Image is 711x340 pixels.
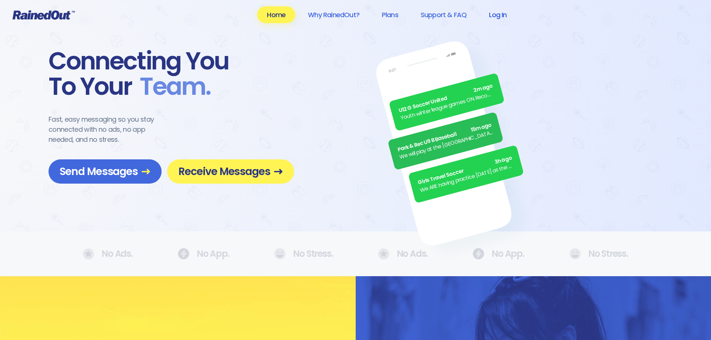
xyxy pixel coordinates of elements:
[83,248,133,260] div: No Ads.
[167,159,294,184] a: Receive Messages
[178,248,230,259] div: No App.
[569,248,581,259] img: No Ads.
[419,162,515,194] div: We ARE having practice [DATE] as the sun is finally out.
[274,248,286,259] img: No Ads.
[398,82,494,115] div: U12 G Soccer United
[178,165,283,178] span: Receive Messages
[479,6,516,23] a: Log In
[49,114,168,144] div: Fast, easy messaging so you stay connected with no ads, no app needed, and no stress.
[178,248,189,259] img: No Ads.
[257,6,295,23] a: Home
[298,6,369,23] a: Why RainedOut?
[132,74,211,99] span: Team .
[397,121,493,154] div: Park & Rec U9 B Baseball
[473,248,484,259] img: No Ads.
[378,248,428,260] div: No Ads.
[417,154,513,187] div: Girls Travel Soccer
[49,159,162,184] a: Send Messages
[400,90,496,122] div: Youth winter league games ON. Recommend running shoes/sneakers for players as option for footwear.
[473,82,494,95] span: 2m ago
[49,49,294,99] div: Connecting You To Your
[494,154,513,166] span: 3h ago
[378,248,389,260] img: No Ads.
[473,248,524,259] div: No App.
[411,6,476,23] a: Support & FAQ
[83,248,94,260] img: No Ads.
[274,248,333,259] div: No Stress.
[470,121,492,134] span: 15m ago
[399,128,495,161] div: We will play at the [GEOGRAPHIC_DATA]. Wear white, be at the field by 5pm.
[60,165,150,178] span: Send Messages
[569,248,628,259] div: No Stress.
[372,6,408,23] a: Plans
